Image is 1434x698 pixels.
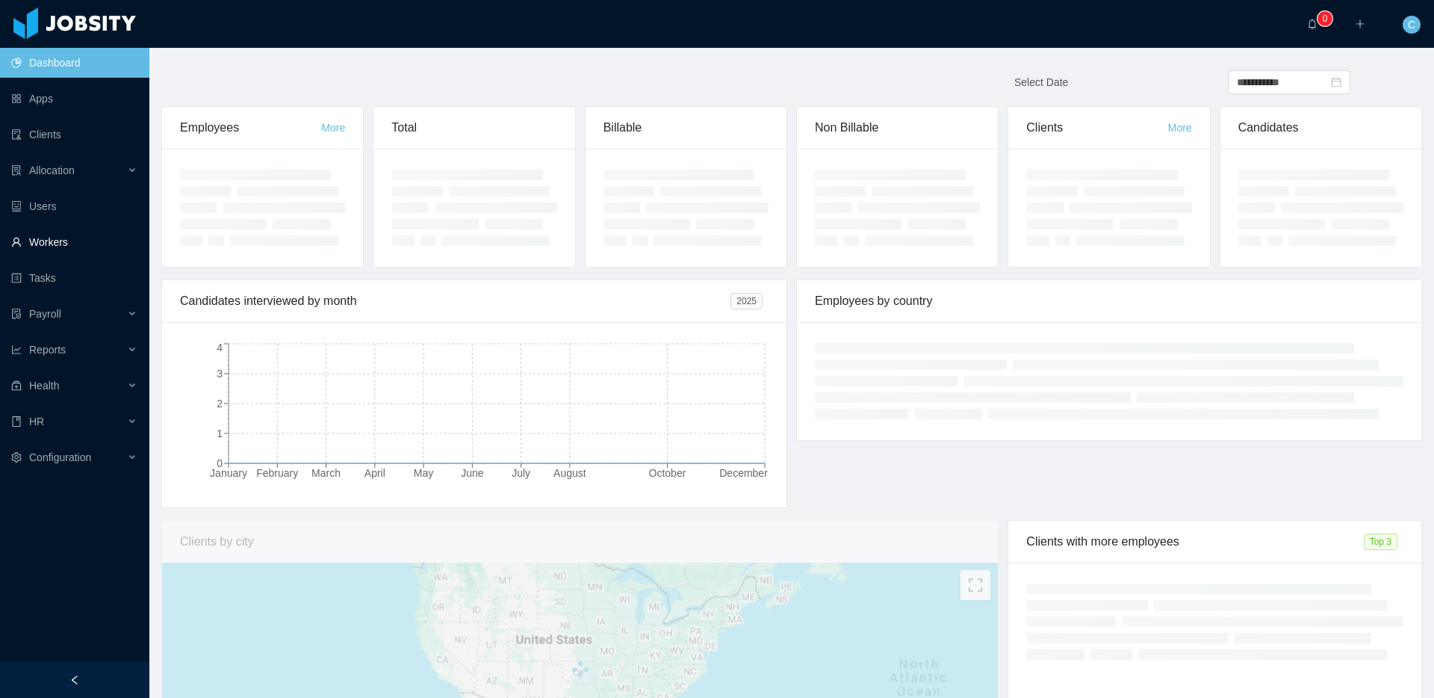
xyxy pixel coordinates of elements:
i: icon: book [11,416,22,427]
span: C [1408,16,1415,34]
a: More [1168,122,1192,134]
i: icon: solution [11,165,22,176]
a: icon: pie-chartDashboard [11,48,137,78]
tspan: February [256,467,298,479]
span: Select Date [1014,76,1068,88]
tspan: 0 [217,457,223,469]
tspan: October [649,467,686,479]
tspan: April [364,467,385,479]
a: icon: profileTasks [11,263,137,293]
span: Configuration [29,451,91,463]
i: icon: plus [1355,19,1365,29]
i: icon: calendar [1331,77,1341,87]
tspan: March [311,467,341,479]
i: icon: medicine-box [11,380,22,391]
sup: 0 [1317,11,1332,26]
tspan: May [414,467,433,479]
tspan: August [553,467,586,479]
a: icon: appstoreApps [11,84,137,114]
div: Candidates interviewed by month [180,280,730,322]
div: Candidates [1238,107,1403,149]
div: Employees by country [815,280,1403,322]
tspan: December [719,467,768,479]
span: 2025 [730,293,763,309]
a: More [321,122,345,134]
tspan: July [512,467,530,479]
div: Billable [603,107,769,149]
tspan: January [210,467,247,479]
tspan: 3 [217,368,223,380]
span: Top 3 [1364,534,1397,550]
div: Employees [180,107,321,149]
a: icon: robotUsers [11,191,137,221]
span: Health [29,380,59,392]
i: icon: line-chart [11,345,22,355]
span: HR [29,416,44,427]
tspan: 1 [217,427,223,439]
a: icon: auditClients [11,120,137,149]
div: Clients [1026,107,1167,149]
tspan: June [461,467,484,479]
i: icon: file-protect [11,309,22,319]
span: Payroll [29,308,61,320]
tspan: 4 [217,342,223,353]
span: Reports [29,344,66,356]
tspan: 2 [217,398,223,410]
div: Non Billable [815,107,980,149]
span: Allocation [29,164,75,176]
div: Total [391,107,556,149]
i: icon: setting [11,452,22,463]
i: icon: bell [1307,19,1317,29]
a: icon: userWorkers [11,227,137,257]
div: Clients with more employees [1026,521,1363,563]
